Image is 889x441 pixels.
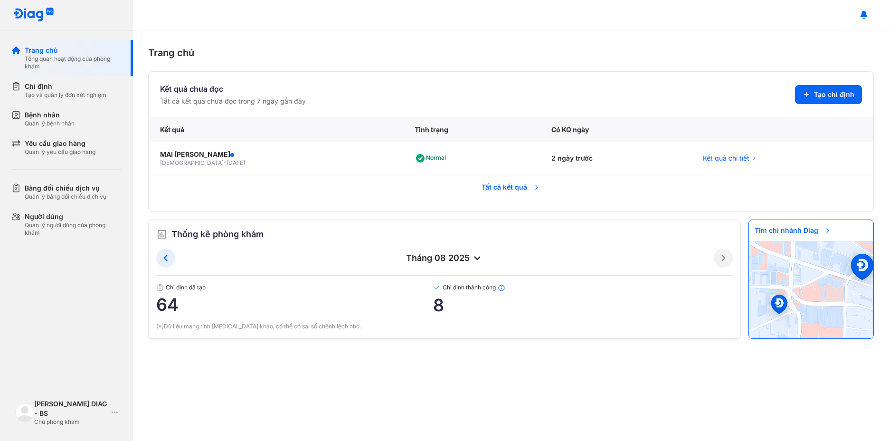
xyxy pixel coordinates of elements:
div: Normal [415,151,450,166]
span: 64 [156,295,433,314]
span: 8 [433,296,733,315]
button: Tạo chỉ định [795,85,862,104]
div: Tình trạng [403,117,540,142]
img: logo [15,403,34,422]
div: (*)Dữ liệu mang tính [MEDICAL_DATA] khảo, có thể có sai số chênh lệch nhỏ. [156,322,733,331]
img: order.5a6da16c.svg [156,229,168,240]
span: Chỉ định đã tạo [156,284,433,291]
div: Quản lý bảng đối chiếu dịch vụ [25,193,106,201]
span: Tạo chỉ định [814,90,854,99]
img: logo [13,8,54,22]
div: [PERSON_NAME] DIAG - BS [34,399,108,418]
div: Chủ phòng khám [34,418,108,426]
div: MAI [PERSON_NAME] [160,150,392,159]
div: tháng 08 2025 [175,252,714,264]
span: Tất cả kết quả [476,177,546,198]
span: Thống kê phòng khám [171,228,264,241]
div: Trang chủ [148,46,874,60]
div: Kết quả [149,117,403,142]
img: info.7e716105.svg [498,284,505,292]
div: Chỉ định [25,82,106,91]
div: Yêu cầu giao hàng [25,139,95,148]
span: Tìm chi nhánh Diag [749,220,837,241]
div: Tất cả kết quả chưa đọc trong 7 ngày gần đây [160,96,306,106]
div: Người dùng [25,212,122,221]
img: document.50c4cfd0.svg [156,284,164,291]
div: Tạo và quản lý đơn xét nghiệm [25,91,106,99]
div: Trang chủ [25,46,122,55]
div: Bảng đối chiếu dịch vụ [25,183,106,193]
div: Tổng quan hoạt động của phòng khám [25,55,122,70]
div: Quản lý người dùng của phòng khám [25,221,122,237]
div: 2 ngày trước [540,142,691,175]
span: [DATE] [227,159,245,166]
div: Có KQ ngày [540,117,691,142]
span: [DEMOGRAPHIC_DATA] [160,159,224,166]
div: Bệnh nhân [25,110,75,120]
span: - [224,159,227,166]
div: Quản lý bệnh nhân [25,120,75,127]
img: checked-green.01cc79e0.svg [433,284,441,292]
span: Kết quả chi tiết [703,153,749,163]
div: Kết quả chưa đọc [160,83,306,95]
span: Chỉ định thành công [433,284,733,292]
div: Quản lý yêu cầu giao hàng [25,148,95,156]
